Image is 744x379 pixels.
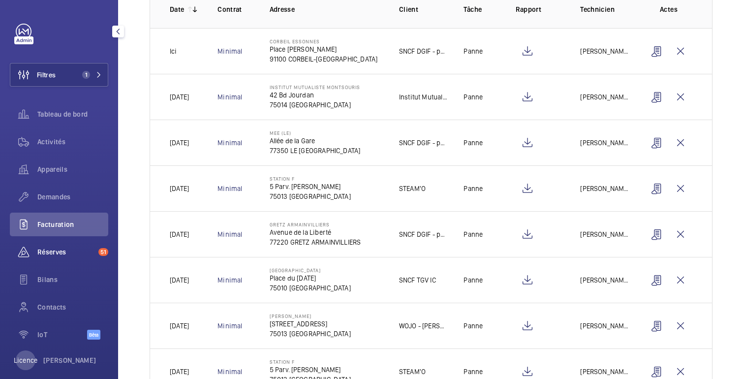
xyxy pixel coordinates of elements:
font: [DATE] [170,276,189,284]
font: Panne [464,230,483,238]
font: [DATE] [170,185,189,192]
font: Date [170,5,184,13]
a: Minimal [217,322,242,330]
font: [PERSON_NAME] [580,276,629,284]
font: GRETZ ARMAINVILLIERS [270,221,330,227]
font: 42 Bd Jourdan [270,91,314,99]
font: Bilans [37,276,58,284]
font: Station F [270,359,295,365]
font: Client [399,5,418,13]
font: Institut Mutualiste Montsouris [270,84,360,90]
font: 91100 CORBEIL-[GEOGRAPHIC_DATA] [270,55,378,63]
font: Bêta [89,332,98,338]
font: [PERSON_NAME] [580,368,629,376]
font: Avenue de la Liberté [270,228,332,236]
font: [PERSON_NAME] [270,313,311,319]
font: Adresse [270,5,295,13]
font: 75013 [GEOGRAPHIC_DATA] [270,192,351,200]
font: [DATE] [170,93,189,101]
font: [PERSON_NAME] [580,322,629,330]
font: [PERSON_NAME] [580,230,629,238]
font: WOJO - [PERSON_NAME] [399,322,472,330]
font: [DATE] [170,139,189,147]
font: IoT [37,331,47,339]
font: [GEOGRAPHIC_DATA] [270,267,321,273]
font: Place [PERSON_NAME] [270,45,337,53]
a: Minimal [217,230,242,238]
font: Demandes [37,193,71,201]
font: Filtres [37,71,56,79]
font: 77220 GRETZ ARMAINVILLIERS [270,238,361,246]
font: Appareils [37,165,67,173]
font: 77350 LE [GEOGRAPHIC_DATA] [270,147,361,155]
font: 75013 [GEOGRAPHIC_DATA] [270,330,351,338]
font: Tâche [464,5,482,13]
font: Institut Mutualiste Montsouris [399,93,491,101]
font: Contrat [217,5,242,13]
font: MEE (LE) [270,130,291,136]
font: Panne [464,185,483,192]
font: 1 [85,71,88,78]
a: Minimal [217,368,242,376]
font: Licence [14,356,37,364]
font: [PERSON_NAME] [43,356,96,364]
font: Panne [464,47,483,55]
font: [DATE] [170,368,189,376]
font: Panne [464,276,483,284]
font: STEAM'O [399,368,426,376]
font: 75010 [GEOGRAPHIC_DATA] [270,284,351,292]
a: Minimal [217,276,242,284]
font: Allée de la Gare [270,137,315,145]
font: 51 [100,249,106,255]
font: 75014 [GEOGRAPHIC_DATA] [270,101,351,109]
font: Place du [DATE] [270,274,316,282]
font: [PERSON_NAME] [580,139,629,147]
font: SNCF DGIF - portes automatiques [399,230,501,238]
font: Contacts [37,303,66,311]
font: Ici [170,47,177,55]
a: Minimal [217,93,242,101]
font: SNCF DGIF - portes automatiques [399,47,501,55]
a: Minimal [217,139,242,147]
font: 5 Parv. [PERSON_NAME] [270,366,341,374]
button: Filtres1 [10,63,108,87]
font: [PERSON_NAME] [580,185,629,192]
font: [DATE] [170,230,189,238]
font: Panne [464,322,483,330]
font: Station F [270,176,295,182]
font: Facturation [37,221,74,228]
font: Panne [464,139,483,147]
font: [PERSON_NAME] [580,93,629,101]
a: Minimal [217,185,242,192]
font: 5 Parv. [PERSON_NAME] [270,183,341,190]
font: [DATE] [170,322,189,330]
font: Rapport [516,5,541,13]
font: SNCF DGIF - portes automatiques [399,139,501,147]
font: Activités [37,138,65,146]
font: [PERSON_NAME] [580,47,629,55]
font: CORBEIL ESSONNES [270,38,320,44]
font: Réserves [37,248,66,256]
font: [STREET_ADDRESS] [270,320,328,328]
font: Actes [660,5,678,13]
font: SNCF TGV IC [399,276,436,284]
font: Tableau de bord [37,110,88,118]
font: Panne [464,368,483,376]
a: Minimal [217,47,242,55]
font: Technicien [580,5,615,13]
font: STEAM'O [399,185,426,192]
font: Panne [464,93,483,101]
